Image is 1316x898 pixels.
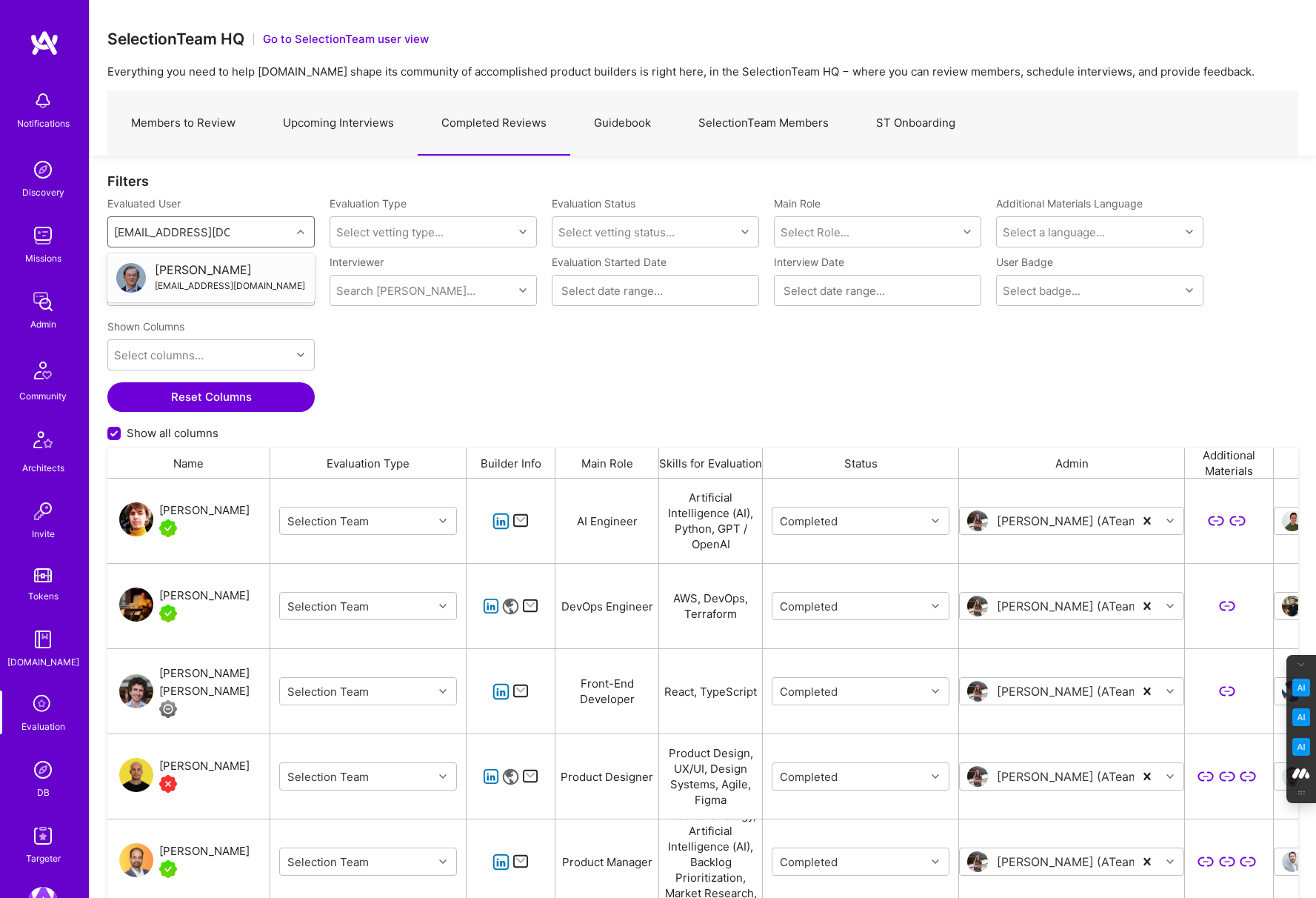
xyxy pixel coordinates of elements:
[502,598,519,615] i: icon Website
[28,755,58,785] img: Admin Search
[1282,510,1303,531] img: User Avatar
[519,287,527,294] i: icon Chevron
[519,228,527,236] i: icon Chevron
[555,649,659,734] div: Front-End Developer
[7,654,79,670] div: [DOMAIN_NAME]
[28,155,58,184] img: discovery
[1292,708,1310,726] img: Email Tone Analyzer icon
[774,196,981,210] label: Main Role
[119,588,153,622] img: User Avatar
[22,184,64,200] div: Discovery
[30,30,59,56] img: logo
[932,773,939,780] i: icon Chevron
[1240,854,1257,871] i: icon LinkSecondary
[555,479,659,563] div: AI Engineer
[492,513,510,530] i: icon linkedIn
[25,250,61,266] div: Missions
[1166,688,1174,695] i: icon Chevron
[155,262,305,278] div: [PERSON_NAME]
[159,665,270,700] div: [PERSON_NAME] [PERSON_NAME]
[492,683,510,700] i: icon linkedIn
[107,382,315,412] button: Reset Columns
[119,502,153,536] img: User Avatar
[483,768,500,785] i: icon linkedIn
[932,602,939,610] i: icon Chevron
[34,568,52,582] img: tokens
[270,448,467,478] div: Evaluation Type
[659,479,763,563] div: Artificial Intelligence (AI), Python, GPT / OpenAI
[29,691,57,719] i: icon SelectionTeam
[1218,598,1235,615] i: icon LinkSecondary
[330,255,537,269] label: Interviewer
[555,448,659,478] div: Main Role
[1198,768,1215,785] i: icon LinkSecondary
[119,587,250,625] a: User Avatar[PERSON_NAME]A.Teamer in Residence
[467,448,555,478] div: Builder Info
[107,91,259,156] a: Members to Review
[1282,596,1303,616] img: User Avatar
[1282,681,1303,702] img: User Avatar
[1240,768,1257,785] i: icon LinkSecondary
[1208,513,1225,530] i: icon LinkSecondary
[522,598,539,615] i: icon Mail
[28,821,58,851] img: Skill Targeter
[967,766,988,787] img: User Avatar
[555,564,659,648] div: DevOps Engineer
[155,278,305,293] div: [EMAIL_ADDRESS][DOMAIN_NAME]
[1185,448,1274,478] div: Additional Materials
[22,460,64,476] div: Architects
[483,598,500,615] i: icon linkedIn
[512,683,530,700] i: icon Mail
[555,734,659,819] div: Product Designer
[1282,766,1303,787] img: User Avatar
[492,854,510,871] i: icon linkedIn
[1218,854,1235,871] i: icon LinkSecondary
[119,842,250,881] a: User Avatar[PERSON_NAME]A.Teamer in Residence
[336,283,475,299] div: Search [PERSON_NAME]...
[119,758,153,792] img: User Avatar
[25,353,61,388] img: Community
[1292,738,1310,756] img: Jargon Buster icon
[336,224,444,240] div: Select vetting type...
[119,665,270,718] a: User Avatar[PERSON_NAME] [PERSON_NAME]Limited Access
[784,283,972,298] input: Select date range...
[959,448,1185,478] div: Admin
[659,564,763,648] div: AWS, DevOps, Terraform
[1282,851,1303,872] img: User Avatar
[159,587,250,605] div: [PERSON_NAME]
[159,775,177,793] img: Unqualified
[107,173,1298,189] div: Filters
[967,681,988,702] img: User Avatar
[330,196,407,210] label: Evaluation Type
[28,287,58,316] img: admin teamwork
[107,30,244,48] h3: SelectionTeam HQ
[763,448,959,478] div: Status
[37,785,50,800] div: DB
[116,263,146,293] img: User Avatar
[159,700,177,718] img: Limited Access
[439,773,447,780] i: icon Chevron
[439,858,447,865] i: icon Chevron
[675,91,852,156] a: SelectionTeam Members
[1166,773,1174,780] i: icon Chevron
[659,448,763,478] div: Skills for Evaluation
[159,860,177,878] img: A.Teamer in Residence
[1229,513,1246,530] i: icon LinkSecondary
[28,496,58,526] img: Invite
[741,228,749,236] i: icon Chevron
[522,768,539,785] i: icon Mail
[558,224,675,240] div: Select vetting status...
[967,596,988,616] img: User Avatar
[28,221,58,250] img: teamwork
[107,196,315,210] label: Evaluated User
[1292,679,1310,696] img: Key Point Extractor icon
[996,196,1143,210] label: Additional Materials Language
[1218,683,1235,700] i: icon LinkSecondary
[1166,858,1174,865] i: icon Chevron
[30,316,56,332] div: Admin
[1003,283,1080,299] div: Select badge...
[159,519,177,537] img: A.Teamer in Residence
[107,64,1298,79] p: Everything you need to help [DOMAIN_NAME] shape its community of accomplished product builders is...
[1186,287,1193,294] i: icon Chevron
[119,502,250,540] a: User Avatar[PERSON_NAME]A.Teamer in Residence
